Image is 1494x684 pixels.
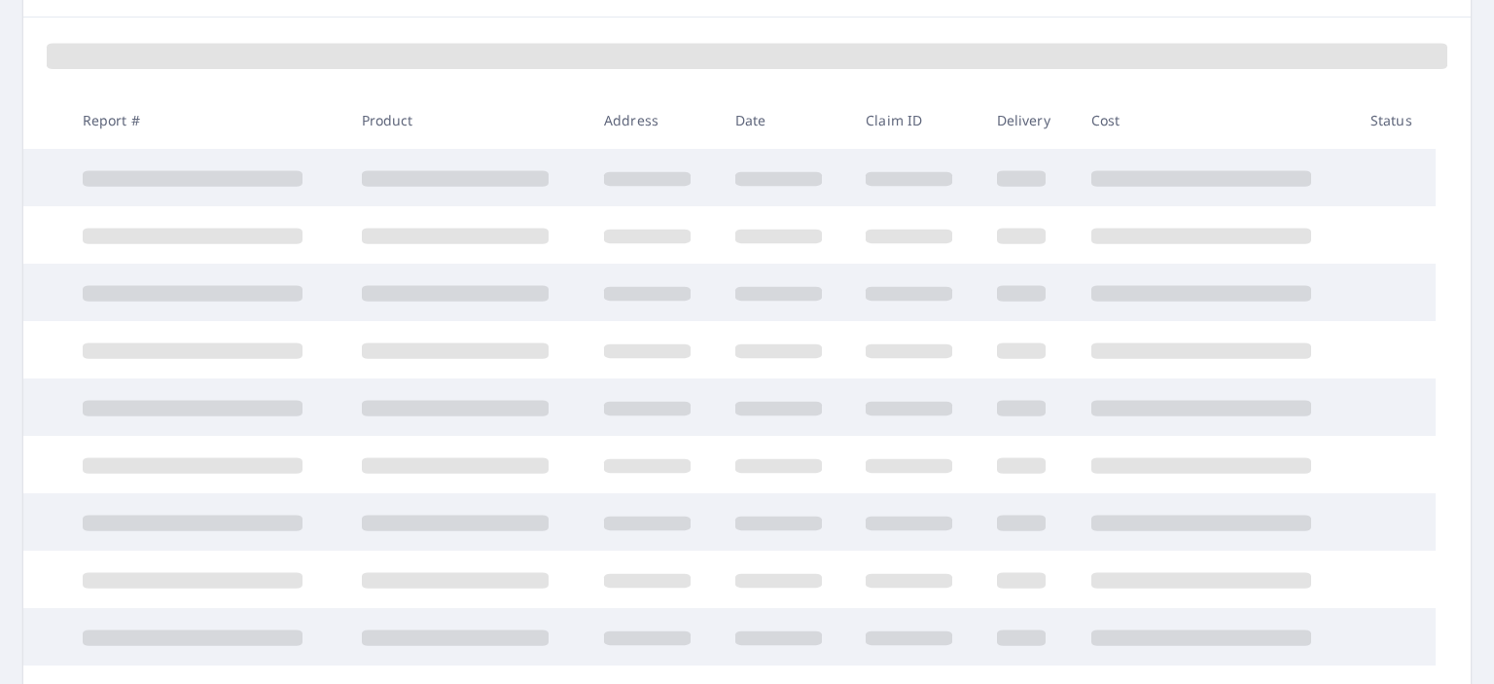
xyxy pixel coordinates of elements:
[720,91,851,149] th: Date
[588,91,720,149] th: Address
[1076,91,1355,149] th: Cost
[850,91,981,149] th: Claim ID
[67,91,346,149] th: Report #
[981,91,1076,149] th: Delivery
[1355,91,1436,149] th: Status
[346,91,589,149] th: Product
